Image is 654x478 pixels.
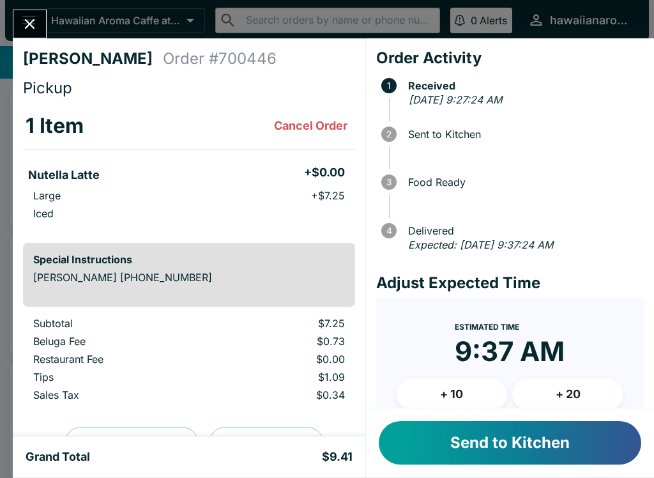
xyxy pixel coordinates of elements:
button: Print Receipt [209,427,324,460]
p: Subtotal [33,317,209,330]
button: Send to Kitchen [379,421,641,465]
p: Beluga Fee [33,335,209,348]
h4: [PERSON_NAME] [23,49,163,68]
text: 1 [387,81,391,91]
p: [PERSON_NAME] [PHONE_NUMBER] [33,271,345,284]
p: $0.73 [229,335,345,348]
p: Iced [33,207,54,220]
em: [DATE] 9:27:24 AM [409,93,502,106]
p: Large [33,189,61,202]
span: Pickup [23,79,72,97]
button: Close [13,10,46,38]
h5: Nutella Latte [28,167,100,183]
span: Estimated Time [455,322,519,332]
p: $7.25 [229,317,345,330]
h4: Adjust Expected Time [376,274,644,293]
button: + 10 [397,378,508,410]
span: Delivered [402,225,644,236]
p: $0.00 [229,353,345,366]
button: + 20 [512,378,623,410]
button: Cancel Order [269,113,353,139]
h4: Order Activity [376,49,644,68]
table: orders table [23,103,355,233]
p: Sales Tax [33,389,209,401]
p: $0.34 [229,389,345,401]
button: Preview Receipt [65,427,199,460]
text: 3 [386,177,392,187]
p: Tips [33,371,209,383]
time: 9:37 AM [455,335,565,368]
p: + $7.25 [311,189,345,202]
span: Received [402,80,644,91]
p: Restaurant Fee [33,353,209,366]
h5: $9.41 [322,449,353,465]
h3: 1 Item [26,113,84,139]
h5: Grand Total [26,449,90,465]
table: orders table [23,317,355,406]
text: 4 [386,226,392,236]
span: Food Ready [402,176,644,188]
h5: + $0.00 [304,165,345,180]
h6: Special Instructions [33,253,345,266]
h4: Order # 700446 [163,49,277,68]
p: $1.09 [229,371,345,383]
text: 2 [386,129,392,139]
em: Expected: [DATE] 9:37:24 AM [408,238,553,251]
span: Sent to Kitchen [402,128,644,140]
